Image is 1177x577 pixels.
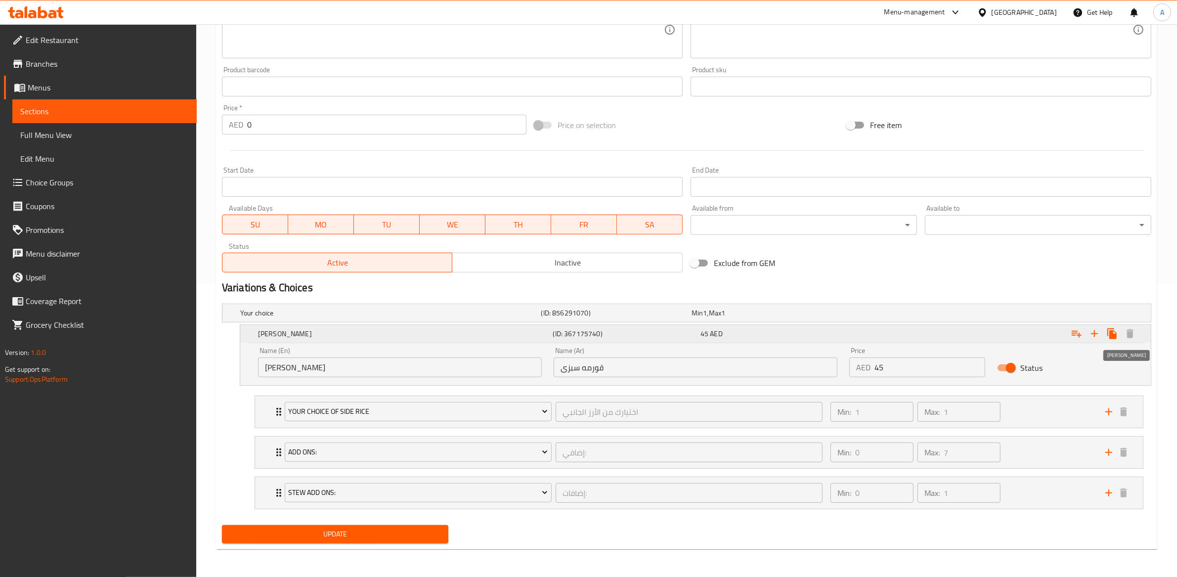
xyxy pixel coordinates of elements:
[240,325,1151,343] div: Expand
[4,266,197,289] a: Upsell
[420,215,485,234] button: WE
[12,123,197,147] a: Full Menu View
[229,6,664,53] textarea: Herb stew with beans and rice
[617,215,683,234] button: SA
[285,483,552,503] button: Stew Add ons:
[1086,325,1103,343] button: Add new choice
[856,361,871,373] p: AED
[714,257,775,269] span: Exclude from GEM
[247,115,526,134] input: Please enter price
[222,253,453,272] button: Active
[20,105,189,117] span: Sections
[26,295,189,307] span: Coverage Report
[255,396,1143,428] div: Expand
[1101,486,1116,500] button: add
[222,304,1151,322] div: Expand
[4,242,197,266] a: Menu disclaimer
[26,58,189,70] span: Branches
[288,215,354,234] button: MO
[255,437,1143,468] div: Expand
[424,218,481,232] span: WE
[247,432,1151,473] li: Expand
[5,373,68,386] a: Support.OpsPlatform
[226,218,284,232] span: SU
[1116,404,1131,419] button: delete
[31,346,46,359] span: 1.0.0
[26,200,189,212] span: Coupons
[26,271,189,283] span: Upsell
[837,446,851,458] p: Min:
[285,402,552,422] button: Your Choice Of Side Rice
[554,357,837,377] input: Enter name Ar
[4,194,197,218] a: Coupons
[354,215,420,234] button: TU
[692,307,703,319] span: Min
[691,215,917,235] div: ​
[692,308,838,318] div: ,
[222,215,288,234] button: SU
[691,77,1151,96] input: Please enter product sku
[4,289,197,313] a: Coverage Report
[26,224,189,236] span: Promotions
[5,346,29,359] span: Version:
[1116,445,1131,460] button: delete
[700,327,708,340] span: 45
[229,119,243,131] p: AED
[20,153,189,165] span: Edit Menu
[541,308,688,318] h5: (ID: 856291070)
[26,248,189,260] span: Menu disclaimer
[924,446,940,458] p: Max:
[456,256,679,270] span: Inactive
[697,6,1133,53] textarea: يخنة أعشاب مع فاصوليا والأرز
[4,76,197,99] a: Menus
[358,218,416,232] span: TU
[258,329,549,339] h5: [PERSON_NAME]
[4,28,197,52] a: Edit Restaurant
[553,329,697,339] h5: (ID: 367175740)
[485,215,551,234] button: TH
[288,446,548,458] span: Add Ons:
[1068,325,1086,343] button: Add choice group
[12,147,197,171] a: Edit Menu
[12,99,197,123] a: Sections
[870,119,902,131] span: Free item
[26,34,189,46] span: Edit Restaurant
[1103,325,1121,343] button: Clone new choice
[709,307,721,319] span: Max
[489,218,547,232] span: TH
[925,215,1151,235] div: ​
[20,129,189,141] span: Full Menu View
[837,487,851,499] p: Min:
[924,487,940,499] p: Max:
[222,280,1151,295] h2: Variations & Choices
[1020,362,1043,374] span: Status
[28,82,189,93] span: Menus
[452,253,683,272] button: Inactive
[992,7,1057,18] div: [GEOGRAPHIC_DATA]
[26,319,189,331] span: Grocery Checklist
[1160,7,1164,18] span: A
[226,256,449,270] span: Active
[4,52,197,76] a: Branches
[5,363,50,376] span: Get support on:
[1101,404,1116,419] button: add
[551,215,617,234] button: FR
[4,171,197,194] a: Choice Groups
[288,487,548,499] span: Stew Add ons:
[247,392,1151,432] li: Expand
[26,177,189,188] span: Choice Groups
[837,406,851,418] p: Min:
[285,443,552,462] button: Add Ons:
[555,218,613,232] span: FR
[884,6,945,18] div: Menu-management
[1116,486,1131,500] button: delete
[247,473,1151,513] li: Expand
[621,218,679,232] span: SA
[222,525,448,543] button: Update
[230,528,440,540] span: Update
[288,405,548,418] span: Your Choice Of Side Rice
[710,327,722,340] span: AED
[558,119,616,131] span: Price on selection
[292,218,350,232] span: MO
[703,307,707,319] span: 1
